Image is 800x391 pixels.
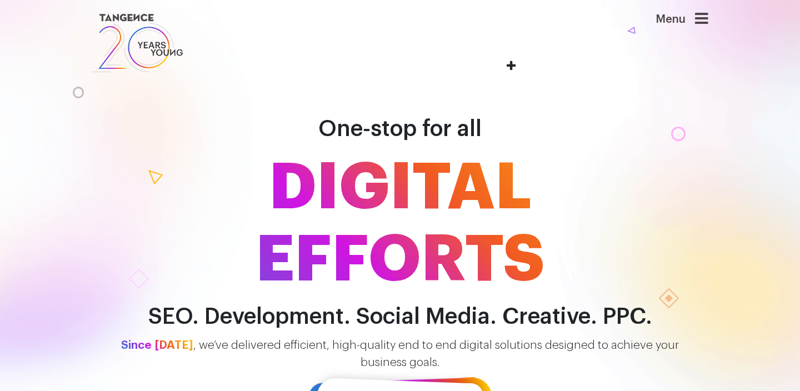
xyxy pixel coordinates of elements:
p: , we’ve delivered efficient, high-quality end to end digital solutions designed to achieve your b... [83,337,717,372]
span: DIGITAL EFFORTS [83,152,717,296]
span: Since [DATE] [121,339,193,351]
span: One-stop for all [318,118,482,140]
h2: SEO. Development. Social Media. Creative. PPC. [83,304,717,329]
img: logo SVG [92,11,184,75]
